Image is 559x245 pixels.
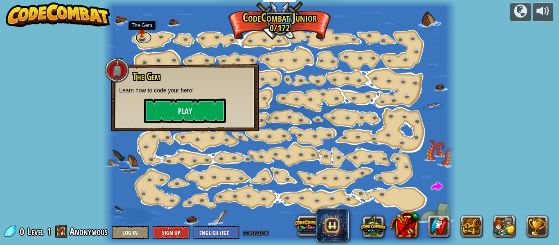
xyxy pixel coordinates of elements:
[153,226,189,239] button: Sign Up
[138,23,146,37] img: level-banner-unstarted.png
[533,2,553,22] button: Adjust volume
[144,99,226,123] button: Play
[243,229,268,236] span: beta levels on
[47,225,51,238] span: 1
[27,225,44,238] span: Level
[119,86,251,94] p: Learn how to code your hero!
[20,225,27,238] span: 0
[70,225,108,238] span: Anonymous
[6,2,110,27] img: CodeCombat - Learn how to code by playing a game
[112,226,149,239] button: Log In
[510,2,531,22] button: Campaigns
[133,70,160,83] span: The Gem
